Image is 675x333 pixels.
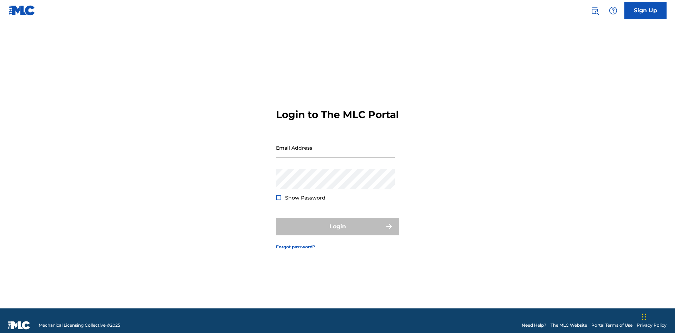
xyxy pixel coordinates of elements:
[591,6,599,15] img: search
[637,322,667,328] a: Privacy Policy
[624,2,667,19] a: Sign Up
[642,306,646,327] div: Drag
[591,322,632,328] a: Portal Terms of Use
[39,322,120,328] span: Mechanical Licensing Collective © 2025
[8,5,36,15] img: MLC Logo
[8,321,30,329] img: logo
[551,322,587,328] a: The MLC Website
[285,195,326,201] span: Show Password
[609,6,617,15] img: help
[276,109,399,121] h3: Login to The MLC Portal
[640,299,675,333] iframe: Chat Widget
[606,4,620,18] div: Help
[276,244,315,250] a: Forgot password?
[522,322,546,328] a: Need Help?
[588,4,602,18] a: Public Search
